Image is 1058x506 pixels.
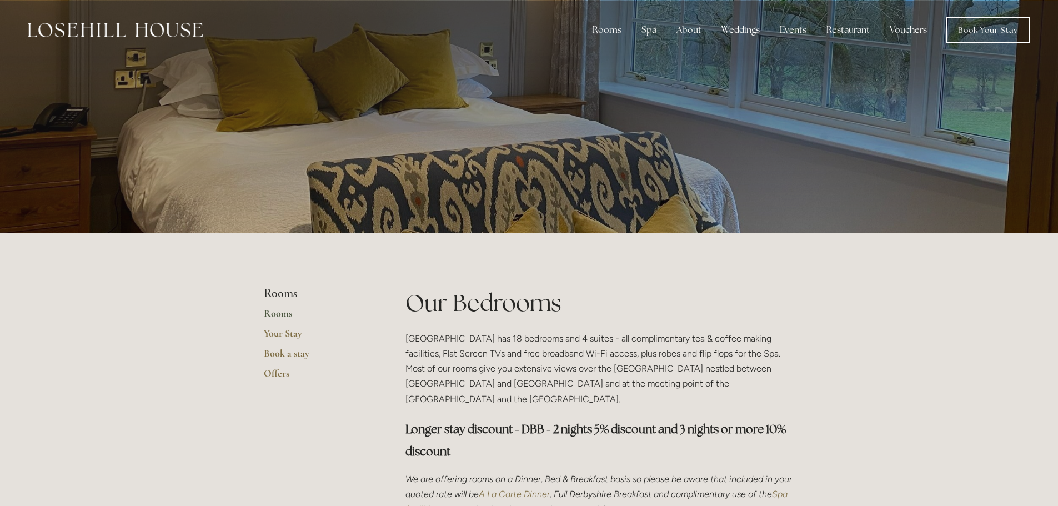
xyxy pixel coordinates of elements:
[28,23,203,37] img: Losehill House
[946,17,1030,43] a: Book Your Stay
[713,19,769,41] div: Weddings
[668,19,710,41] div: About
[264,307,370,327] a: Rooms
[405,287,795,319] h1: Our Bedrooms
[584,19,630,41] div: Rooms
[771,19,815,41] div: Events
[881,19,936,41] a: Vouchers
[550,489,772,499] em: , Full Derbyshire Breakfast and complimentary use of the
[405,422,788,459] strong: Longer stay discount - DBB - 2 nights 5% discount and 3 nights or more 10% discount
[479,489,550,499] a: A La Carte Dinner
[264,327,370,347] a: Your Stay
[818,19,879,41] div: Restaurant
[264,287,370,301] li: Rooms
[405,474,794,499] em: We are offering rooms on a Dinner, Bed & Breakfast basis so please be aware that included in your...
[405,331,795,407] p: [GEOGRAPHIC_DATA] has 18 bedrooms and 4 suites - all complimentary tea & coffee making facilities...
[633,19,665,41] div: Spa
[264,367,370,387] a: Offers
[264,347,370,367] a: Book a stay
